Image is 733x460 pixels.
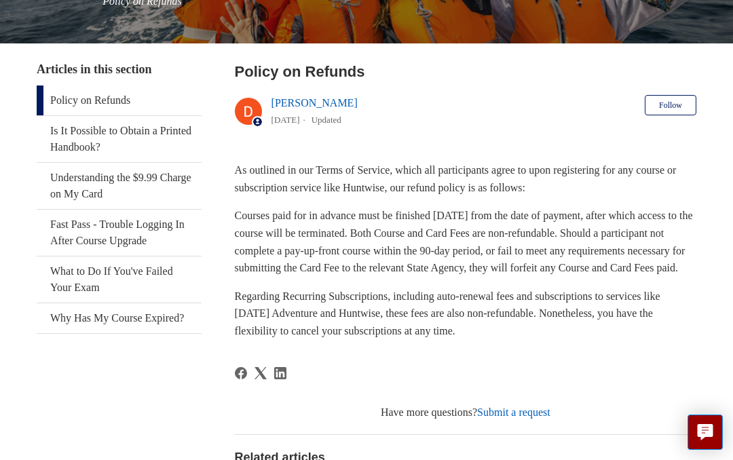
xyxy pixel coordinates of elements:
p: As outlined in our Terms of Service, which all participants agree to upon registering for any cou... [235,161,696,196]
a: Why Has My Course Expired? [37,303,202,333]
a: Facebook [235,367,247,379]
button: Live chat [688,415,723,450]
a: Understanding the $9.99 Charge on My Card [37,163,202,209]
li: Updated [312,115,341,125]
div: Have more questions? [235,404,696,421]
a: Submit a request [477,406,550,418]
a: What to Do If You've Failed Your Exam [37,256,202,303]
svg: Share this page on X Corp [255,367,267,379]
time: 04/17/2024, 15:26 [271,115,300,125]
a: LinkedIn [274,367,286,379]
a: Fast Pass - Trouble Logging In After Course Upgrade [37,210,202,256]
a: X Corp [255,367,267,379]
a: Is It Possible to Obtain a Printed Handbook? [37,116,202,162]
a: [PERSON_NAME] [271,97,358,109]
button: Follow Article [645,95,696,115]
svg: Share this page on Facebook [235,367,247,379]
span: Articles in this section [37,62,151,76]
p: Regarding Recurring Subscriptions, including auto-renewal fees and subscriptions to services like... [235,288,696,340]
p: Courses paid for in advance must be finished [DATE] from the date of payment, after which access ... [235,207,696,276]
svg: Share this page on LinkedIn [274,367,286,379]
h2: Policy on Refunds [235,60,696,83]
a: Policy on Refunds [37,85,202,115]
